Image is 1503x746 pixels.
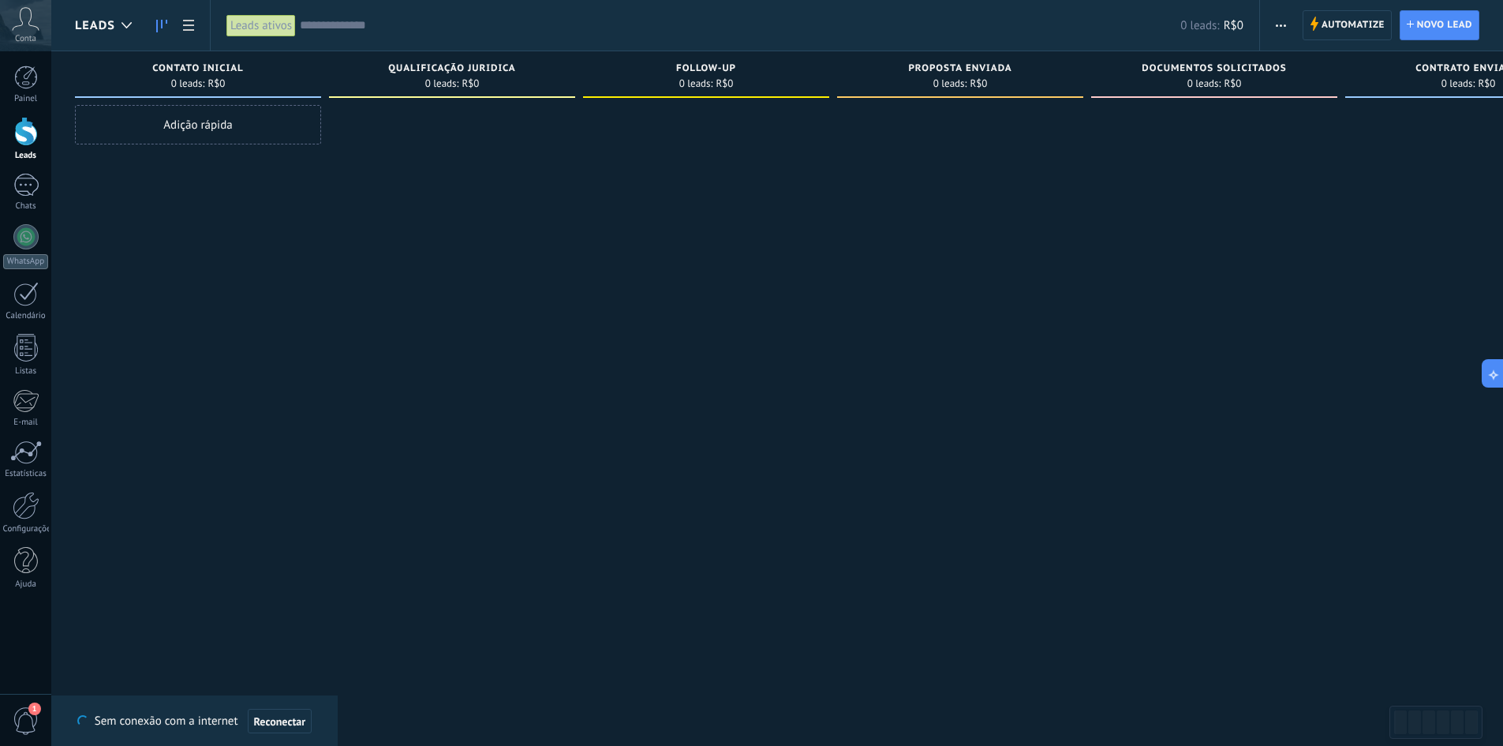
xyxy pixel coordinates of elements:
span: 0 leads: [1187,79,1221,88]
span: FOLLOW-UP [676,63,736,74]
span: Novo lead [1417,11,1472,39]
span: 0 leads: [425,79,459,88]
span: 0 leads: [679,79,713,88]
div: Leads ativos [226,14,296,37]
div: PROPOSTA ENVIADA [845,63,1075,77]
span: Leads [75,18,115,33]
div: CONTATO INICIAL [83,63,313,77]
button: Reconectar [248,709,312,734]
button: Mais [1269,10,1292,40]
div: Painel [3,94,49,104]
span: CONTATO INICIAL [152,63,243,74]
span: 1 [28,703,41,715]
span: R$0 [462,79,479,88]
span: Automatize [1322,11,1385,39]
div: Ajuda [3,579,49,590]
a: Automatize [1303,10,1392,40]
a: Leads [148,10,175,41]
div: QUALIFICAÇÃO JURIDICA [337,63,567,77]
div: Listas [3,366,49,377]
div: WhatsApp [3,254,48,269]
span: R$0 [970,79,987,88]
div: Leads [3,151,49,161]
span: 0 leads: [1441,79,1475,88]
div: FOLLOW-UP [591,63,821,77]
div: Estatísticas [3,469,49,479]
span: PROPOSTA ENVIADA [908,63,1011,74]
span: 0 leads: [1180,18,1219,33]
span: QUALIFICAÇÃO JURIDICA [388,63,515,74]
a: Lista [175,10,202,41]
span: R$0 [208,79,225,88]
div: E-mail [3,418,49,428]
span: 0 leads: [933,79,967,88]
span: DOCUMENTOS SOLICITADOS [1142,63,1286,74]
span: R$0 [1224,79,1241,88]
span: R$0 [1478,79,1495,88]
span: 0 leads: [171,79,205,88]
span: R$0 [1224,18,1243,33]
span: Reconectar [254,716,306,727]
div: DOCUMENTOS SOLICITADOS [1099,63,1329,77]
div: Chats [3,201,49,212]
span: Conta [15,34,36,44]
div: Sem conexão com a internet [77,708,312,734]
div: Configurações [3,524,49,534]
div: Calendário [3,311,49,321]
span: R$0 [716,79,733,88]
div: Adição rápida [75,105,321,144]
a: Novo lead [1400,10,1479,40]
